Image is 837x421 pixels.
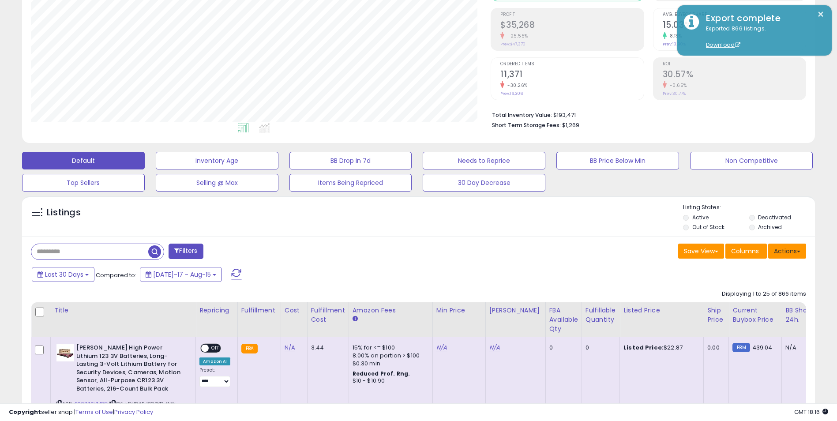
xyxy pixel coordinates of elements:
[500,41,525,47] small: Prev: $47,370
[667,82,687,89] small: -0.65%
[663,41,686,47] small: Prev: 13.90%
[785,344,814,352] div: N/A
[678,244,724,259] button: Save View
[707,306,725,324] div: Ship Price
[504,82,528,89] small: -30.26%
[500,91,523,96] small: Prev: 16,306
[353,360,426,368] div: $0.30 min
[9,408,153,417] div: seller snap | |
[311,306,345,324] div: Fulfillment Cost
[169,244,203,259] button: Filters
[707,344,722,352] div: 0.00
[353,377,426,385] div: $10 - $10.90
[114,408,153,416] a: Privacy Policy
[504,33,528,39] small: -25.55%
[623,344,697,352] div: $22.87
[47,207,81,219] h5: Listings
[492,109,799,120] li: $193,471
[663,20,806,32] h2: 15.03%
[556,152,679,169] button: BB Price Below Min
[22,174,145,192] button: Top Sellers
[241,344,258,353] small: FBA
[699,25,825,49] div: Exported 866 listings.
[722,290,806,298] div: Displaying 1 to 25 of 866 items
[500,69,643,81] h2: 11,371
[758,223,782,231] label: Archived
[663,12,806,17] span: Avg. Buybox Share
[489,306,542,315] div: [PERSON_NAME]
[436,343,447,352] a: N/A
[549,344,575,352] div: 0
[45,270,83,279] span: Last 30 Days
[663,91,686,96] small: Prev: 30.77%
[96,271,136,279] span: Compared to:
[75,408,113,416] a: Terms of Use
[199,357,230,365] div: Amazon AI
[353,306,429,315] div: Amazon Fees
[9,408,41,416] strong: Copyright
[732,343,750,352] small: FBM
[311,344,342,352] div: 3.44
[241,306,277,315] div: Fulfillment
[817,9,824,20] button: ×
[156,174,278,192] button: Selling @ Max
[699,12,825,25] div: Export complete
[289,152,412,169] button: BB Drop in 7d
[289,174,412,192] button: Items Being Repriced
[683,203,815,212] p: Listing States:
[562,121,579,129] span: $1,269
[549,306,578,334] div: FBA Available Qty
[706,41,740,49] a: Download
[423,152,545,169] button: Needs to Reprice
[725,244,767,259] button: Columns
[54,306,192,315] div: Title
[663,62,806,67] span: ROI
[500,12,643,17] span: Profit
[623,343,664,352] b: Listed Price:
[156,152,278,169] button: Inventory Age
[586,306,616,324] div: Fulfillable Quantity
[209,345,223,352] span: OFF
[752,343,773,352] span: 439.04
[199,367,231,387] div: Preset:
[353,344,426,352] div: 15% for <= $100
[199,306,234,315] div: Repricing
[768,244,806,259] button: Actions
[285,343,295,352] a: N/A
[692,223,724,231] label: Out of Stock
[690,152,813,169] button: Non Competitive
[436,306,482,315] div: Min Price
[785,306,818,324] div: BB Share 24h.
[22,152,145,169] button: Default
[153,270,211,279] span: [DATE]-17 - Aug-15
[758,214,791,221] label: Deactivated
[663,69,806,81] h2: 30.57%
[285,306,304,315] div: Cost
[731,247,759,256] span: Columns
[586,344,613,352] div: 0
[692,214,709,221] label: Active
[732,306,778,324] div: Current Buybox Price
[353,315,358,323] small: Amazon Fees.
[500,20,643,32] h2: $35,268
[32,267,94,282] button: Last 30 Days
[492,121,561,129] b: Short Term Storage Fees:
[423,174,545,192] button: 30 Day Decrease
[492,111,552,119] b: Total Inventory Value:
[353,370,410,377] b: Reduced Prof. Rng.
[76,344,184,395] b: [PERSON_NAME] High Power Lithium 123 3V Batteries, Long-Lasting 3-Volt Lithium Battery for Securi...
[794,408,828,416] span: 2025-09-15 18:16 GMT
[667,33,682,39] small: 8.13%
[623,306,700,315] div: Listed Price
[353,352,426,360] div: 8.00% on portion > $100
[500,62,643,67] span: Ordered Items
[489,343,500,352] a: N/A
[140,267,222,282] button: [DATE]-17 - Aug-15
[56,344,74,361] img: 41oTZPyHcvL._SL40_.jpg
